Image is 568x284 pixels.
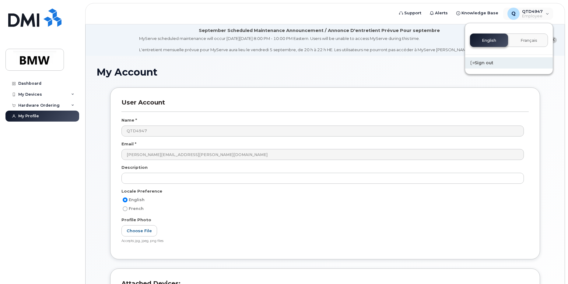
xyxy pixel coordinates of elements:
[121,217,151,223] label: Profile Photo
[121,225,157,236] label: Choose File
[121,239,524,243] div: Accepts jpg, jpeg, png files
[121,99,529,112] h3: User Account
[129,197,145,202] span: English
[521,38,537,43] span: Français
[123,206,128,211] input: French
[121,117,137,123] label: Name *
[199,27,440,34] div: September Scheduled Maintenance Announcement / Annonce D'entretient Prévue Pour septembre
[129,206,144,211] span: French
[121,165,148,170] label: Description
[96,67,554,77] h1: My Account
[121,141,136,147] label: Email *
[139,36,500,53] div: MyServe scheduled maintenance will occur [DATE][DATE] 8:00 PM - 10:00 PM Eastern. Users will be u...
[465,57,553,69] div: Sign out
[121,188,162,194] label: Locale Preference
[123,197,128,202] input: English
[542,257,563,279] iframe: Messenger Launcher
